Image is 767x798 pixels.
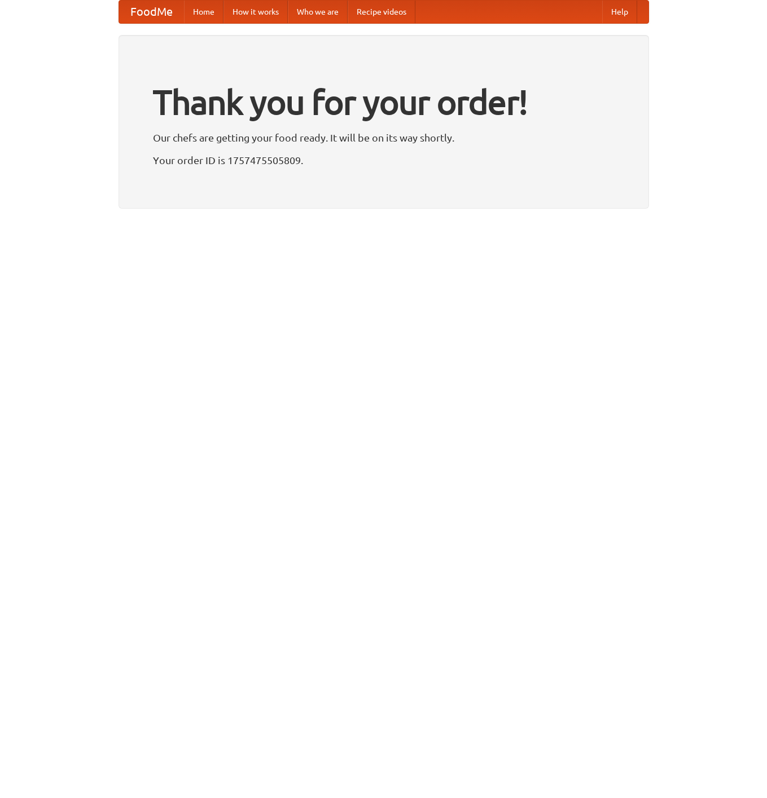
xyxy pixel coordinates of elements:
a: Who we are [288,1,348,23]
p: Your order ID is 1757475505809. [153,152,615,169]
h1: Thank you for your order! [153,75,615,129]
p: Our chefs are getting your food ready. It will be on its way shortly. [153,129,615,146]
a: FoodMe [119,1,184,23]
a: Home [184,1,223,23]
a: Recipe videos [348,1,415,23]
a: How it works [223,1,288,23]
a: Help [602,1,637,23]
